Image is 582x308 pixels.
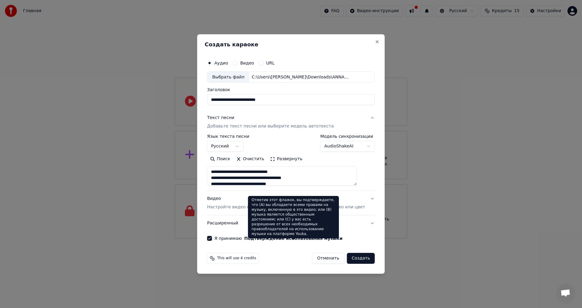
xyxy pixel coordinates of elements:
button: Отменить [312,253,344,264]
label: Модель синхронизации [320,134,375,139]
div: Текст песни [207,115,234,121]
label: URL [266,61,275,65]
label: Язык текста песни [207,134,249,139]
button: Расширенный [207,215,375,231]
button: Создать [347,253,375,264]
p: Настройте видео караоке: используйте изображение, видео или цвет [207,204,365,210]
label: Видео [240,61,254,65]
div: Видео [207,196,365,210]
p: Добавьте текст песни или выберите модель автотекста [207,124,334,130]
button: Очистить [233,154,267,164]
label: Заголовок [207,88,375,92]
button: Текст песниДобавьте текст песни или выберите модель автотекста [207,110,375,134]
div: Выбрать файл [207,72,249,83]
button: Поиск [207,154,233,164]
h2: Создать караоке [205,42,377,47]
button: Я принимаю [244,236,343,240]
label: Аудио [214,61,228,65]
label: Я принимаю [214,236,343,240]
div: Отметив этот флажок, вы подтверждаете, что (A) вы обладаете всеми правами на музыку, включенную в... [248,196,339,238]
div: Текст песниДобавьте текст песни или выберите модель автотекста [207,134,375,191]
button: Развернуть [267,154,305,164]
div: C:\Users\[PERSON_NAME]\Downloads\ANNA_ASTI_-_Po_baram_74376135.mp3 [249,74,352,80]
button: ВидеоНастройте видео караоке: используйте изображение, видео или цвет [207,191,375,215]
span: This will use 4 credits [217,256,256,261]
